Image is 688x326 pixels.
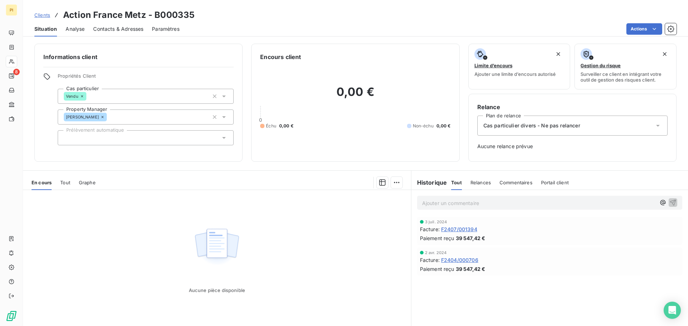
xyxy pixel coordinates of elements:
span: F2404/000706 [441,256,478,264]
span: 0,00 € [436,123,451,129]
span: Tout [451,180,462,185]
h2: 0,00 € [260,85,450,106]
span: Aucune relance prévue [477,143,668,150]
span: Aucune pièce disponible [189,287,245,293]
button: Limite d’encoursAjouter une limite d’encours autorisé [468,44,570,89]
span: 0,00 € [279,123,293,129]
span: Paramètres [152,25,180,33]
span: Facture : [420,256,440,264]
span: 39 547,42 € [456,234,486,242]
span: 3 juil. 2024 [425,220,447,224]
h6: Relance [477,103,668,111]
span: 39 547,42 € [456,265,486,273]
span: Vendu [66,94,78,98]
span: [PERSON_NAME] [66,115,99,119]
input: Ajouter une valeur [86,93,92,99]
h3: Action France Metz - B000335 [63,9,195,21]
span: Tout [60,180,70,185]
span: Propriétés Client [58,73,234,83]
span: Paiement reçu [420,234,454,242]
span: Contacts & Adresses [93,25,143,33]
h6: Historique [411,178,447,187]
span: Relances [470,180,491,185]
span: Analyse [66,25,85,33]
span: Portail client [541,180,569,185]
button: Gestion du risqueSurveiller ce client en intégrant votre outil de gestion des risques client. [574,44,677,89]
input: Ajouter une valeur [107,114,113,120]
span: 2 avr. 2024 [425,250,447,255]
h6: Informations client [43,53,234,61]
span: Graphe [79,180,96,185]
div: Open Intercom Messenger [664,302,681,319]
span: Surveiller ce client en intégrant votre outil de gestion des risques client. [580,71,670,83]
img: Empty state [194,225,240,269]
span: Cas particulier divers - Ne pas relancer [483,122,580,129]
h6: Encours client [260,53,301,61]
span: Ajouter une limite d’encours autorisé [474,71,556,77]
span: Échu [266,123,276,129]
span: Gestion du risque [580,63,621,68]
button: Actions [626,23,662,35]
span: Clients [34,12,50,18]
a: Clients [34,11,50,19]
span: 8 [13,69,20,75]
span: Limite d’encours [474,63,512,68]
img: Logo LeanPay [6,310,17,322]
span: Paiement reçu [420,265,454,273]
span: En cours [32,180,52,185]
input: Ajouter une valeur [64,135,70,141]
span: F2407/001394 [441,225,477,233]
span: Commentaires [500,180,532,185]
span: 0 [259,117,262,123]
span: Situation [34,25,57,33]
span: Non-échu [413,123,434,129]
div: PI [6,4,17,16]
span: Facture : [420,225,440,233]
